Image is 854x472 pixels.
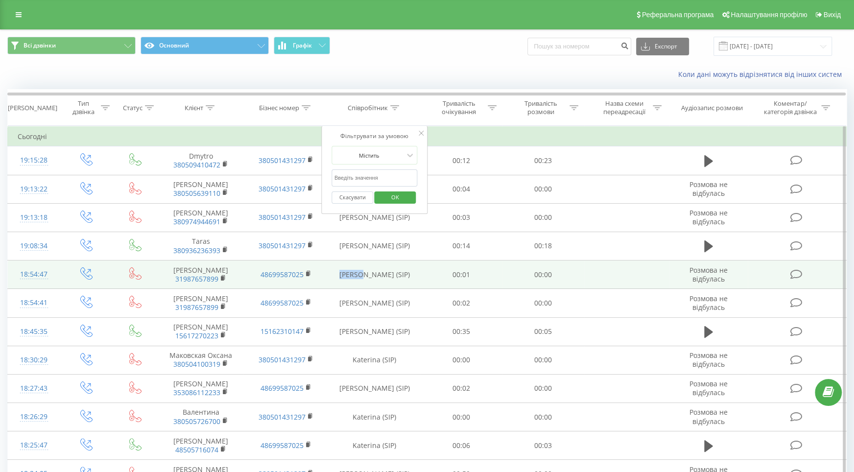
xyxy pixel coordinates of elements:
[18,379,50,398] div: 18:27:43
[259,355,306,364] a: 380501431297
[8,127,847,146] td: Сьогодні
[274,37,330,54] button: Графік
[689,407,728,425] span: Розмова не відбулась
[636,38,689,55] button: Експорт
[158,403,243,431] td: Валентина
[18,322,50,341] div: 18:45:35
[158,203,243,232] td: [PERSON_NAME]
[261,298,304,307] a: 48699587025
[527,38,631,55] input: Пошук за номером
[502,232,584,260] td: 00:18
[18,208,50,227] div: 19:13:18
[598,99,650,116] div: Назва схеми переадресації
[381,189,409,205] span: OK
[375,191,416,204] button: OK
[502,317,584,346] td: 00:05
[69,99,98,116] div: Тип дзвінка
[259,241,306,250] a: 380501431297
[173,246,220,255] a: 380936236393
[420,175,502,203] td: 00:04
[261,441,304,450] a: 48699587025
[689,208,728,226] span: Розмова не відбулась
[502,431,584,460] td: 00:03
[502,346,584,374] td: 00:00
[18,236,50,256] div: 19:08:34
[175,445,218,454] a: 48505716074
[420,203,502,232] td: 00:03
[502,175,584,203] td: 00:00
[158,346,243,374] td: Маковская Оксана
[259,156,306,165] a: 380501431297
[18,151,50,170] div: 19:15:28
[420,232,502,260] td: 00:14
[18,407,50,426] div: 18:26:29
[420,431,502,460] td: 00:06
[158,260,243,289] td: [PERSON_NAME]
[332,131,418,141] div: Фільтрувати за умовою
[261,327,304,336] a: 15162310147
[158,317,243,346] td: [PERSON_NAME]
[642,11,714,19] span: Реферальна програма
[175,274,218,283] a: 31987657899
[689,351,728,369] span: Розмова не відбулась
[173,189,220,198] a: 380505639110
[420,346,502,374] td: 00:00
[329,346,420,374] td: Katerina (SIP)
[433,99,485,116] div: Тривалість очікування
[420,289,502,317] td: 00:02
[7,37,136,54] button: Всі дзвінки
[173,417,220,426] a: 380505726700
[173,359,220,369] a: 380504100319
[259,184,306,193] a: 380501431297
[259,412,306,422] a: 380501431297
[261,383,304,393] a: 48699587025
[689,265,728,283] span: Розмова не відбулась
[259,212,306,222] a: 380501431297
[158,374,243,402] td: [PERSON_NAME]
[420,374,502,402] td: 00:02
[681,104,743,112] div: Аудіозапис розмови
[158,431,243,460] td: [PERSON_NAME]
[329,317,420,346] td: [PERSON_NAME] (SIP)
[689,379,728,397] span: Розмова не відбулась
[332,191,373,204] button: Скасувати
[158,175,243,203] td: [PERSON_NAME]
[420,317,502,346] td: 00:35
[689,180,728,198] span: Розмова не відбулась
[141,37,269,54] button: Основний
[158,289,243,317] td: [PERSON_NAME]
[18,436,50,455] div: 18:25:47
[502,403,584,431] td: 00:00
[18,180,50,199] div: 19:13:22
[689,294,728,312] span: Розмова не відбулась
[329,289,420,317] td: [PERSON_NAME] (SIP)
[185,104,203,112] div: Клієнт
[173,217,220,226] a: 380974944691
[173,160,220,169] a: 380509410472
[329,232,420,260] td: [PERSON_NAME] (SIP)
[502,203,584,232] td: 00:00
[173,388,220,397] a: 353086112233
[259,104,299,112] div: Бізнес номер
[420,146,502,175] td: 00:12
[329,260,420,289] td: [PERSON_NAME] (SIP)
[175,331,218,340] a: 15617270223
[18,351,50,370] div: 18:30:29
[731,11,807,19] span: Налаштування профілю
[761,99,819,116] div: Коментар/категорія дзвінка
[293,42,312,49] span: Графік
[8,104,57,112] div: [PERSON_NAME]
[329,374,420,402] td: [PERSON_NAME] (SIP)
[24,42,56,49] span: Всі дзвінки
[123,104,142,112] div: Статус
[158,232,243,260] td: Taras
[515,99,567,116] div: Тривалість розмови
[158,146,243,175] td: Dmytro
[502,146,584,175] td: 00:23
[502,260,584,289] td: 00:00
[329,431,420,460] td: Katerina (SIP)
[420,260,502,289] td: 00:01
[261,270,304,279] a: 48699587025
[18,293,50,312] div: 18:54:41
[824,11,841,19] span: Вихід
